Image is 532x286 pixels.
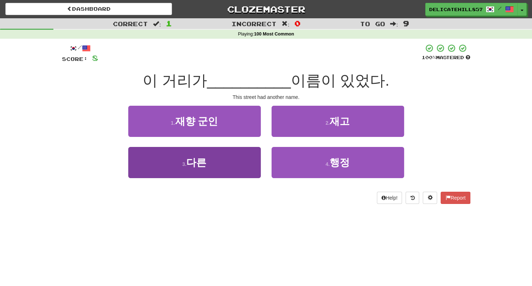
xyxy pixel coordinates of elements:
[406,192,419,204] button: Round history (alt+y)
[360,20,385,27] span: To go
[282,21,289,27] span: :
[254,32,294,37] strong: 100 Most Common
[429,6,482,13] span: DelicateHill8572
[294,19,301,28] span: 0
[113,20,148,27] span: Correct
[153,21,161,27] span: :
[326,120,330,126] small: 2 .
[62,44,98,53] div: /
[498,6,502,11] span: /
[128,106,261,137] button: 1.재향 군인
[182,161,187,167] small: 3 .
[207,72,291,89] span: __________
[186,157,206,168] span: 다른
[291,72,389,89] span: 이름이 있었다.
[326,161,330,167] small: 4 .
[330,157,350,168] span: 행정
[422,54,436,60] span: 100 %
[166,19,172,28] span: 1
[231,20,277,27] span: Incorrect
[330,116,350,127] span: 재고
[272,106,404,137] button: 2.재고
[422,54,470,61] div: Mastered
[425,3,518,16] a: DelicateHill8572 /
[390,21,398,27] span: :
[171,120,175,126] small: 1 .
[272,147,404,178] button: 4.행정
[128,147,261,178] button: 3.다른
[403,19,409,28] span: 9
[92,53,98,62] span: 8
[5,3,172,15] a: Dashboard
[377,192,402,204] button: Help!
[143,72,207,89] span: 이 거리가
[62,94,470,101] div: This street had another name.
[183,3,349,15] a: Clozemaster
[62,56,88,62] span: Score:
[441,192,470,204] button: Report
[175,116,218,127] span: 재향 군인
